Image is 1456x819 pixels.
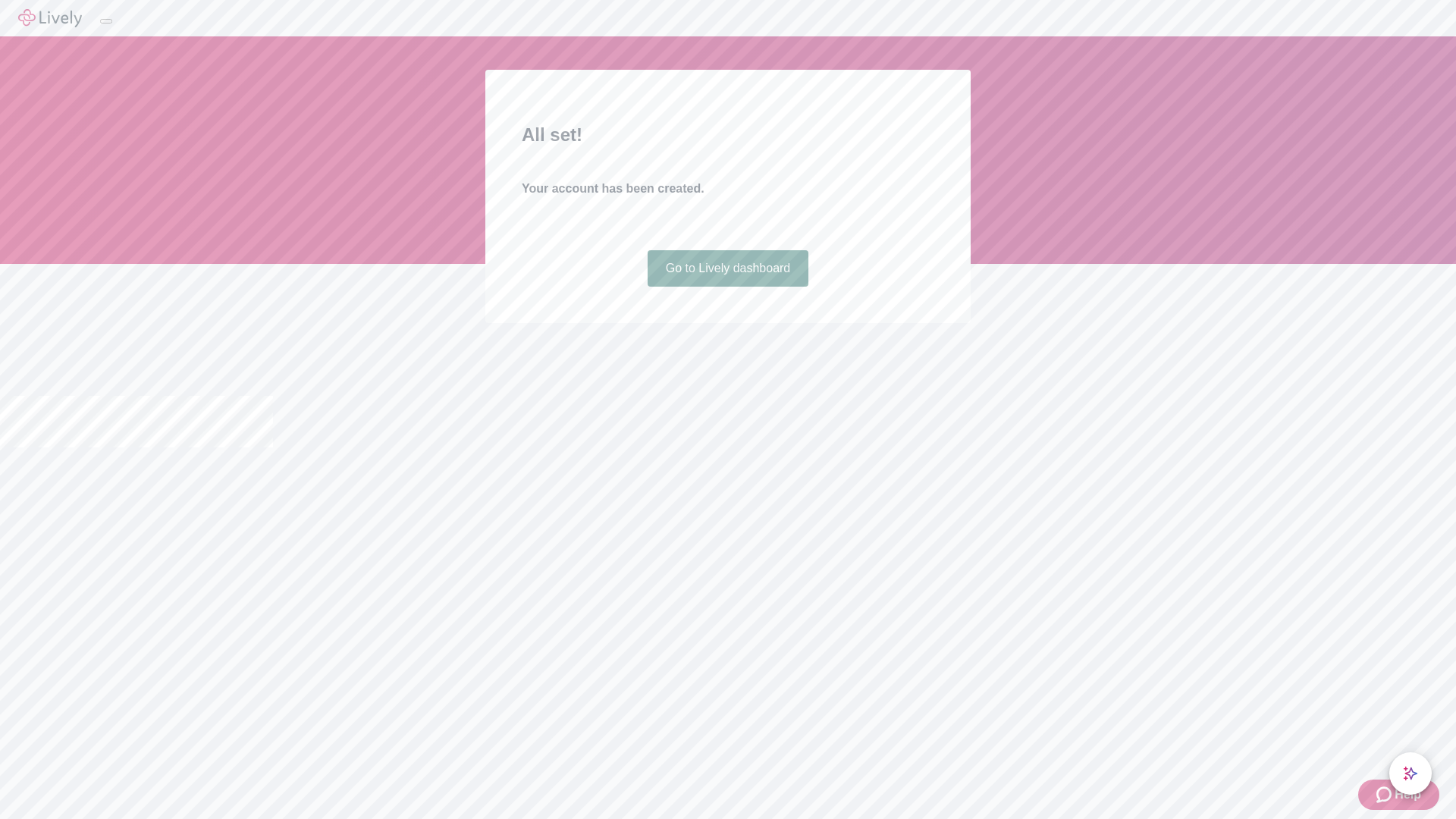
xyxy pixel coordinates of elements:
[1403,766,1418,781] svg: Lively AI Assistant
[1389,752,1432,795] button: chat
[1358,780,1439,810] button: Zendesk support iconHelp
[522,121,934,149] h2: All set!
[648,250,809,287] a: Go to Lively dashboard
[1395,786,1421,804] span: Help
[1376,786,1395,804] svg: Zendesk support icon
[100,19,112,24] button: Log out
[522,180,934,198] h4: Your account has been created.
[18,9,82,27] img: Lively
